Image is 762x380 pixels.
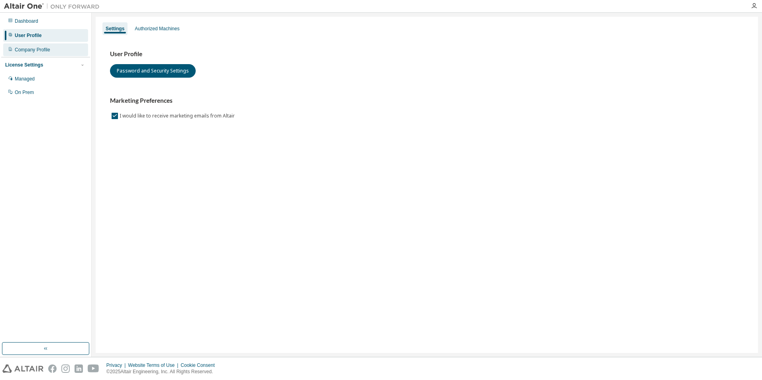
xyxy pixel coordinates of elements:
div: Dashboard [15,18,38,24]
label: I would like to receive marketing emails from Altair [120,111,236,121]
div: Company Profile [15,47,50,53]
div: User Profile [15,32,41,39]
div: Privacy [106,362,128,368]
h3: User Profile [110,50,744,58]
button: Password and Security Settings [110,64,196,78]
div: Website Terms of Use [128,362,181,368]
p: © 2025 Altair Engineering, Inc. All Rights Reserved. [106,368,220,375]
div: Settings [106,25,124,32]
div: On Prem [15,89,34,96]
img: linkedin.svg [75,364,83,373]
img: altair_logo.svg [2,364,43,373]
img: instagram.svg [61,364,70,373]
div: Cookie Consent [181,362,219,368]
img: youtube.svg [88,364,99,373]
div: License Settings [5,62,43,68]
img: facebook.svg [48,364,57,373]
div: Authorized Machines [135,25,179,32]
h3: Marketing Preferences [110,97,744,105]
div: Managed [15,76,35,82]
img: Altair One [4,2,104,10]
